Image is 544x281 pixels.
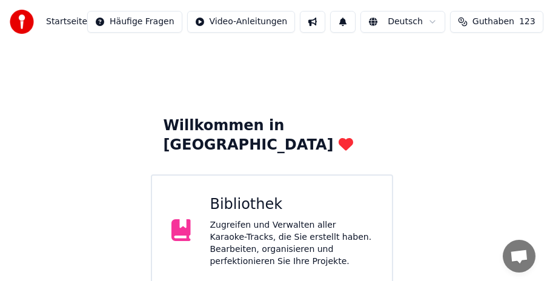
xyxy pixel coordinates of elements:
button: Häufige Fragen [87,11,182,33]
button: Video-Anleitungen [187,11,296,33]
img: youka [10,10,34,34]
div: Chat öffnen [503,240,536,273]
span: Guthaben [473,16,514,28]
span: Startseite [46,16,87,28]
button: Guthaben123 [450,11,543,33]
div: Bibliothek [210,195,373,214]
div: Willkommen in [GEOGRAPHIC_DATA] [163,116,380,155]
nav: breadcrumb [46,16,87,28]
span: 123 [519,16,536,28]
div: Zugreifen und Verwalten aller Karaoke-Tracks, die Sie erstellt haben. Bearbeiten, organisieren un... [210,219,373,268]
